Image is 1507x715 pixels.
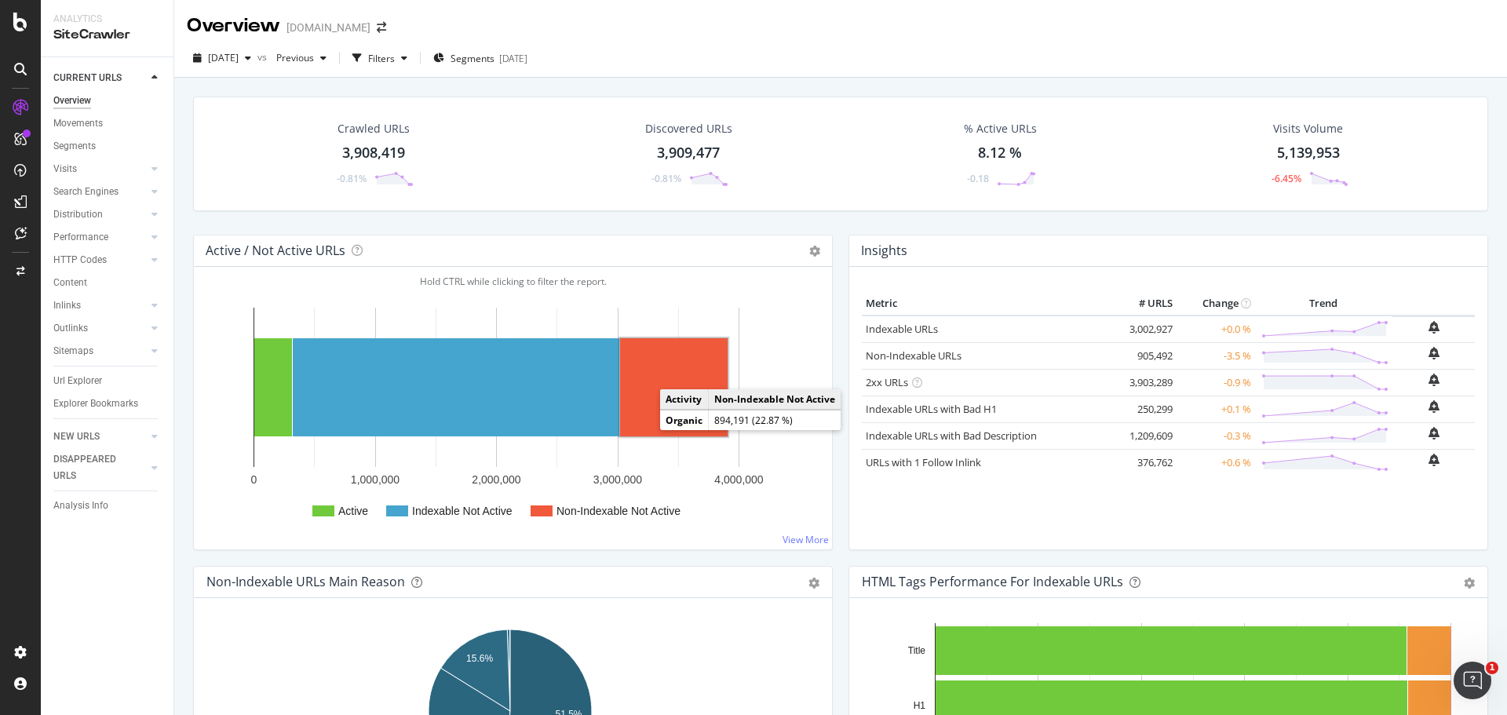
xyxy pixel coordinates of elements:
[978,143,1022,163] div: 8.12 %
[1114,449,1177,476] td: 376,762
[783,533,829,546] a: View More
[1114,396,1177,422] td: 250,299
[270,46,333,71] button: Previous
[53,498,108,514] div: Analysis Info
[866,348,961,363] a: Non-Indexable URLs
[53,70,122,86] div: CURRENT URLS
[53,297,81,314] div: Inlinks
[53,138,96,155] div: Segments
[1464,578,1475,589] div: gear
[53,275,162,291] a: Content
[53,184,119,200] div: Search Engines
[53,320,147,337] a: Outlinks
[1454,662,1491,699] iframe: Intercom live chat
[206,292,814,537] svg: A chart.
[206,574,405,589] div: Non-Indexable URLs Main Reason
[1114,316,1177,343] td: 3,002,927
[337,172,367,185] div: -0.81%
[1429,400,1439,413] div: bell-plus
[1255,292,1392,316] th: Trend
[556,505,681,517] text: Non-Indexable Not Active
[53,498,162,514] a: Analysis Info
[866,375,908,389] a: 2xx URLs
[187,13,280,39] div: Overview
[53,252,107,268] div: HTTP Codes
[1177,292,1255,316] th: Change
[53,161,77,177] div: Visits
[1429,374,1439,386] div: bell-plus
[645,121,732,137] div: Discovered URLs
[53,252,147,268] a: HTTP Codes
[53,229,147,246] a: Performance
[862,574,1123,589] div: HTML Tags Performance for Indexable URLs
[53,343,147,359] a: Sitemaps
[1429,347,1439,359] div: bell-plus
[709,389,841,410] td: Non-Indexable Not Active
[53,161,147,177] a: Visits
[53,206,147,223] a: Distribution
[862,292,1114,316] th: Metric
[53,184,147,200] a: Search Engines
[1177,449,1255,476] td: +0.6 %
[53,320,88,337] div: Outlinks
[338,505,368,517] text: Active
[714,473,763,486] text: 4,000,000
[427,46,534,71] button: Segments[DATE]
[351,473,400,486] text: 1,000,000
[908,645,926,656] text: Title
[660,389,709,410] td: Activity
[967,172,989,185] div: -0.18
[499,52,527,65] div: [DATE]
[53,451,133,484] div: DISAPPEARED URLS
[53,93,91,109] div: Overview
[53,26,161,44] div: SiteCrawler
[53,343,93,359] div: Sitemaps
[53,93,162,109] a: Overview
[412,505,513,517] text: Indexable Not Active
[914,700,926,711] text: H1
[472,473,520,486] text: 2,000,000
[593,473,642,486] text: 3,000,000
[1114,292,1177,316] th: # URLS
[53,429,147,445] a: NEW URLS
[53,138,162,155] a: Segments
[53,451,147,484] a: DISAPPEARED URLS
[1429,454,1439,466] div: bell-plus
[808,578,819,589] div: gear
[420,275,607,288] span: Hold CTRL while clicking to filter the report.
[53,373,102,389] div: Url Explorer
[53,396,162,412] a: Explorer Bookmarks
[53,429,100,445] div: NEW URLS
[187,46,257,71] button: [DATE]
[1177,316,1255,343] td: +0.0 %
[651,172,681,185] div: -0.81%
[53,70,147,86] a: CURRENT URLS
[709,410,841,431] td: 894,191 (22.87 %)
[1114,342,1177,369] td: 905,492
[1429,427,1439,440] div: bell-plus
[368,52,395,65] div: Filters
[1486,662,1498,674] span: 1
[53,13,161,26] div: Analytics
[270,51,314,64] span: Previous
[964,121,1037,137] div: % Active URLs
[866,455,981,469] a: URLs with 1 Follow Inlink
[1177,342,1255,369] td: -3.5 %
[342,143,405,163] div: 3,908,419
[866,402,997,416] a: Indexable URLs with Bad H1
[466,653,493,664] text: 15.6%
[809,246,820,257] i: Options
[53,396,138,412] div: Explorer Bookmarks
[257,50,270,64] span: vs
[53,373,162,389] a: Url Explorer
[866,322,938,336] a: Indexable URLs
[1177,396,1255,422] td: +0.1 %
[657,143,720,163] div: 3,909,477
[660,410,709,431] td: Organic
[53,275,87,291] div: Content
[377,22,386,33] div: arrow-right-arrow-left
[53,115,162,132] a: Movements
[1273,121,1343,137] div: Visits Volume
[53,297,147,314] a: Inlinks
[208,51,239,64] span: 2025 Sep. 26th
